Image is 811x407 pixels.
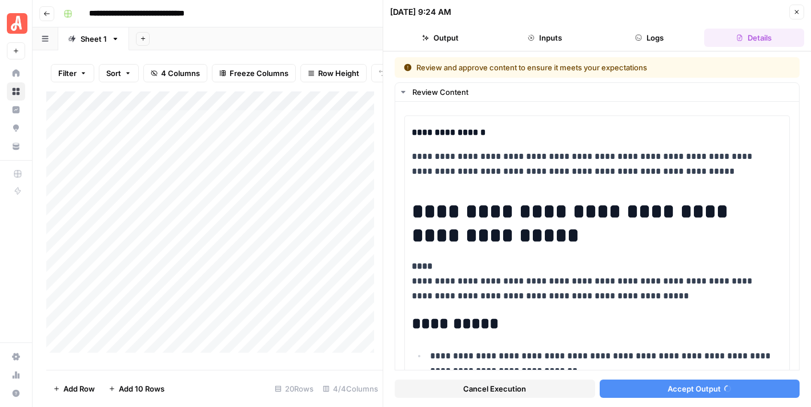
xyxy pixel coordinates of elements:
[395,83,799,101] button: Review Content
[600,29,700,47] button: Logs
[119,383,164,394] span: Add 10 Rows
[7,384,25,402] button: Help + Support
[161,67,200,79] span: 4 Columns
[143,64,207,82] button: 4 Columns
[668,383,721,394] span: Accept Output
[63,383,95,394] span: Add Row
[81,33,107,45] div: Sheet 1
[390,6,451,18] div: [DATE] 9:24 AM
[412,86,792,98] div: Review Content
[7,137,25,155] a: Your Data
[99,64,139,82] button: Sort
[463,383,526,394] span: Cancel Execution
[7,64,25,82] a: Home
[495,29,595,47] button: Inputs
[7,119,25,137] a: Opportunities
[106,67,121,79] span: Sort
[212,64,296,82] button: Freeze Columns
[704,29,804,47] button: Details
[230,67,288,79] span: Freeze Columns
[318,380,383,398] div: 4/4 Columns
[7,366,25,384] a: Usage
[600,380,800,398] button: Accept Output
[7,101,25,119] a: Insights
[7,348,25,366] a: Settings
[58,67,77,79] span: Filter
[404,62,719,73] div: Review and approve content to ensure it meets your expectations
[46,380,102,398] button: Add Row
[7,13,27,34] img: Angi Logo
[7,9,25,38] button: Workspace: Angi
[58,27,129,50] a: Sheet 1
[300,64,367,82] button: Row Height
[102,380,171,398] button: Add 10 Rows
[395,380,595,398] button: Cancel Execution
[51,64,94,82] button: Filter
[318,67,359,79] span: Row Height
[390,29,490,47] button: Output
[270,380,318,398] div: 20 Rows
[7,82,25,101] a: Browse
